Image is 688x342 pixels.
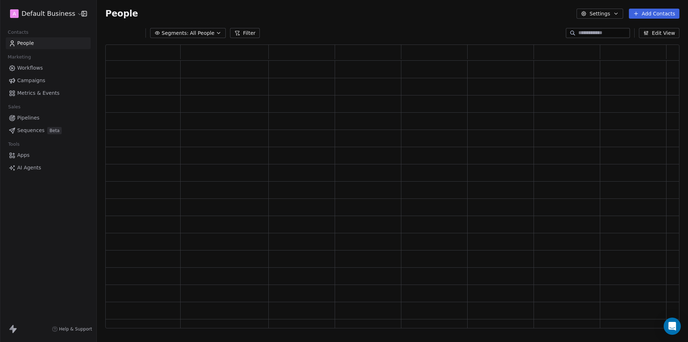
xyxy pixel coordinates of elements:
span: A [13,10,16,17]
span: Campaigns [17,77,45,84]
span: Default Business [21,9,75,18]
a: People [6,37,91,49]
button: Add Contacts [629,9,679,19]
div: Open Intercom Messenger [664,318,681,335]
a: SequencesBeta [6,125,91,136]
span: Sequences [17,127,44,134]
button: ADefault Business [9,8,76,20]
span: People [105,8,138,19]
button: Filter [230,28,260,38]
a: Pipelines [6,112,91,124]
a: Campaigns [6,75,91,86]
span: Contacts [5,27,32,38]
span: Metrics & Events [17,89,59,97]
span: Workflows [17,64,43,72]
span: AI Agents [17,164,41,172]
span: Segments: [162,29,188,37]
span: Beta [47,127,62,134]
span: Sales [5,102,24,112]
a: Workflows [6,62,91,74]
span: Tools [5,139,23,150]
a: AI Agents [6,162,91,174]
span: Help & Support [59,326,92,332]
span: Pipelines [17,114,39,122]
a: Metrics & Events [6,87,91,99]
a: Apps [6,149,91,161]
span: People [17,39,34,47]
button: Edit View [639,28,679,38]
span: Marketing [5,52,34,62]
span: All People [190,29,214,37]
span: Apps [17,151,30,159]
a: Help & Support [52,326,92,332]
button: Settings [577,9,623,19]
